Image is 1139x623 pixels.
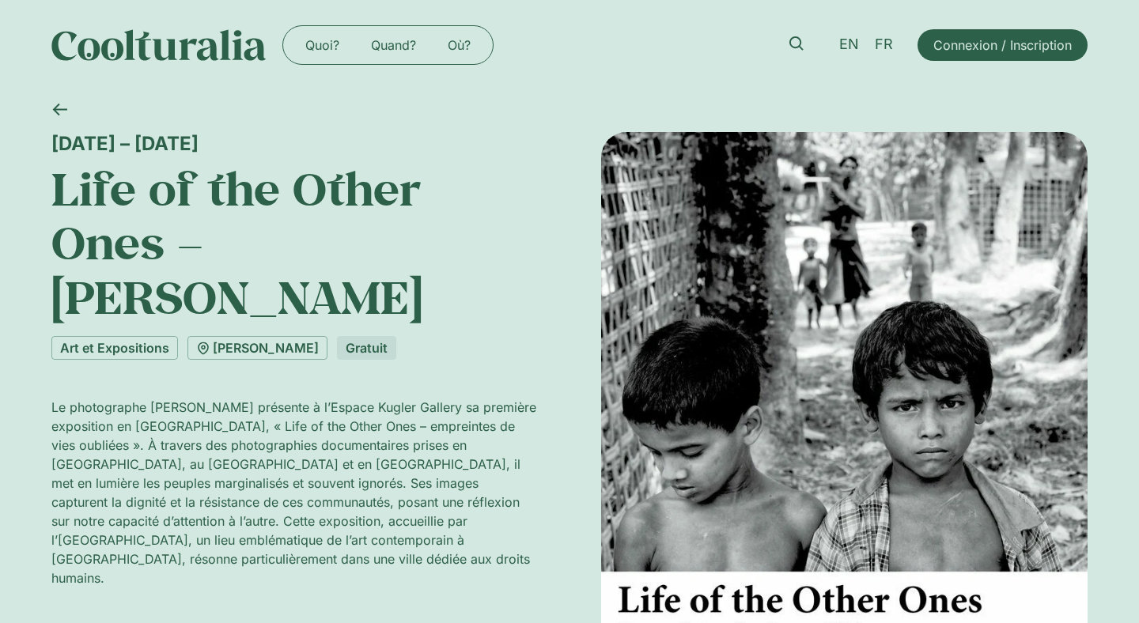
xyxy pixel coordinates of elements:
[289,32,355,58] a: Quoi?
[187,336,327,360] a: [PERSON_NAME]
[831,33,867,56] a: EN
[51,132,538,155] div: [DATE] – [DATE]
[875,36,893,53] span: FR
[355,32,432,58] a: Quand?
[432,32,486,58] a: Où?
[867,33,901,56] a: FR
[933,36,1072,55] span: Connexion / Inscription
[289,32,486,58] nav: Menu
[51,161,538,323] h1: Life of the Other Ones – [PERSON_NAME]
[51,398,538,587] p: Le photographe [PERSON_NAME] présente à l’Espace Kugler Gallery sa première exposition en [GEOGRA...
[337,336,396,360] div: Gratuit
[51,336,178,360] a: Art et Expositions
[918,29,1088,61] a: Connexion / Inscription
[839,36,859,53] span: EN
